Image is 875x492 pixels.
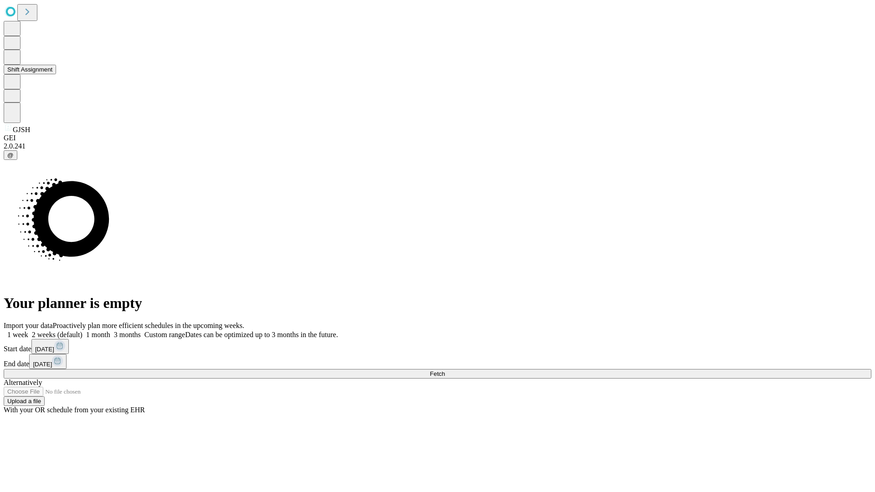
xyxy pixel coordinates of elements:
[4,406,145,414] span: With your OR schedule from your existing EHR
[86,331,110,338] span: 1 month
[144,331,185,338] span: Custom range
[114,331,141,338] span: 3 months
[4,322,53,329] span: Import your data
[4,354,871,369] div: End date
[4,142,871,150] div: 2.0.241
[4,339,871,354] div: Start date
[29,354,67,369] button: [DATE]
[4,379,42,386] span: Alternatively
[31,339,69,354] button: [DATE]
[4,134,871,142] div: GEI
[4,150,17,160] button: @
[35,346,54,353] span: [DATE]
[4,396,45,406] button: Upload a file
[4,65,56,74] button: Shift Assignment
[13,126,30,133] span: GJSH
[4,295,871,312] h1: Your planner is empty
[7,152,14,159] span: @
[185,331,338,338] span: Dates can be optimized up to 3 months in the future.
[430,370,445,377] span: Fetch
[32,331,82,338] span: 2 weeks (default)
[7,331,28,338] span: 1 week
[53,322,244,329] span: Proactively plan more efficient schedules in the upcoming weeks.
[4,369,871,379] button: Fetch
[33,361,52,368] span: [DATE]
